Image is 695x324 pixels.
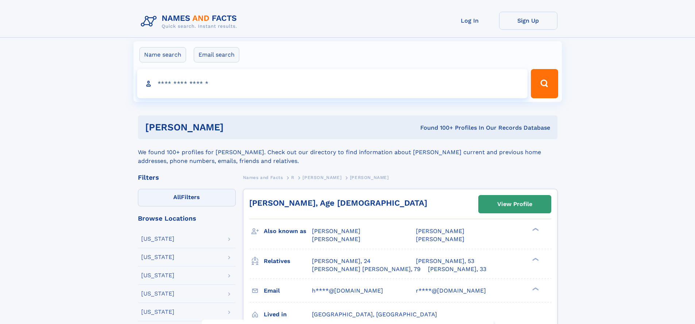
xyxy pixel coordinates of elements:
[302,173,341,182] a: [PERSON_NAME]
[138,139,557,165] div: We found 100+ profiles for [PERSON_NAME]. Check out our directory to find information about [PERS...
[302,175,341,180] span: [PERSON_NAME]
[312,265,421,273] a: [PERSON_NAME] [PERSON_NAME], 79
[291,173,294,182] a: R
[264,255,312,267] h3: Relatives
[350,175,389,180] span: [PERSON_NAME]
[322,124,550,132] div: Found 100+ Profiles In Our Records Database
[243,173,283,182] a: Names and Facts
[497,196,532,213] div: View Profile
[145,123,322,132] h1: [PERSON_NAME]
[312,257,371,265] a: [PERSON_NAME], 24
[141,254,174,260] div: [US_STATE]
[141,236,174,242] div: [US_STATE]
[530,286,539,291] div: ❯
[264,285,312,297] h3: Email
[530,227,539,232] div: ❯
[194,47,239,62] label: Email search
[312,228,360,235] span: [PERSON_NAME]
[428,265,486,273] a: [PERSON_NAME], 33
[312,311,437,318] span: [GEOGRAPHIC_DATA], [GEOGRAPHIC_DATA]
[264,308,312,321] h3: Lived in
[531,69,558,98] button: Search Button
[312,236,360,243] span: [PERSON_NAME]
[416,257,474,265] a: [PERSON_NAME], 53
[479,195,551,213] a: View Profile
[138,189,236,206] label: Filters
[173,194,181,201] span: All
[416,228,464,235] span: [PERSON_NAME]
[291,175,294,180] span: R
[141,272,174,278] div: [US_STATE]
[530,257,539,262] div: ❯
[441,12,499,30] a: Log In
[499,12,557,30] a: Sign Up
[138,174,236,181] div: Filters
[138,12,243,31] img: Logo Names and Facts
[249,198,427,207] a: [PERSON_NAME], Age [DEMOGRAPHIC_DATA]
[139,47,186,62] label: Name search
[141,309,174,315] div: [US_STATE]
[137,69,528,98] input: search input
[141,291,174,297] div: [US_STATE]
[138,215,236,222] div: Browse Locations
[416,236,464,243] span: [PERSON_NAME]
[264,225,312,237] h3: Also known as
